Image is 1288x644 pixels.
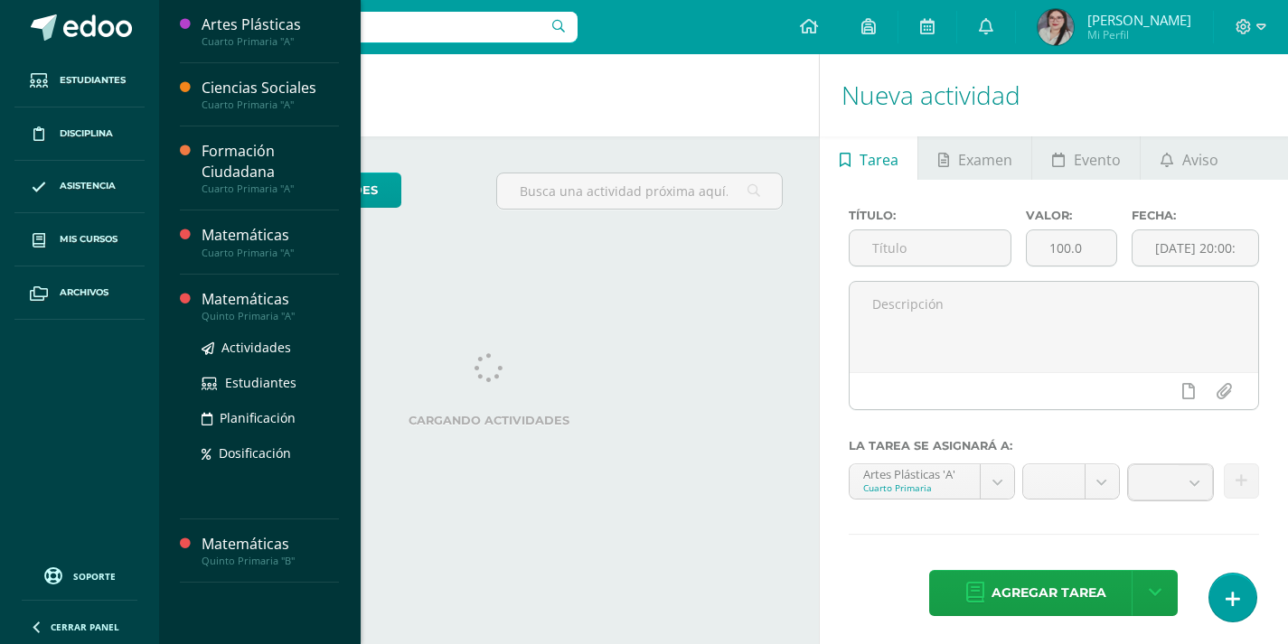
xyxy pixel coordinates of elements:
[60,73,126,88] span: Estudiantes
[14,213,145,266] a: Mis cursos
[202,225,339,258] a: MatemáticasCuarto Primaria "A"
[14,161,145,214] a: Asistencia
[202,98,339,111] div: Cuarto Primaria "A"
[1087,11,1191,29] span: [PERSON_NAME]
[1132,209,1259,222] label: Fecha:
[171,12,578,42] input: Busca un usuario...
[992,571,1106,615] span: Agregar tarea
[860,138,898,182] span: Tarea
[202,407,339,428] a: Planificación
[202,372,339,393] a: Estudiantes
[849,439,1259,453] label: La tarea se asignará a:
[60,179,116,193] span: Asistencia
[202,310,339,322] div: Quinto Primaria "A"
[195,414,783,427] label: Cargando actividades
[1032,136,1140,180] a: Evento
[51,621,119,633] span: Cerrar panel
[863,464,967,481] div: Artes Plásticas 'A'
[14,107,145,161] a: Disciplina
[850,464,1015,499] a: Artes Plásticas 'A'Cuarto Primaria
[60,126,113,141] span: Disciplina
[202,141,339,182] div: Formación Ciudadana
[1133,230,1258,266] input: Fecha de entrega
[863,481,967,494] div: Cuarto Primaria
[841,54,1266,136] h1: Nueva actividad
[202,14,339,48] a: Artes PlásticasCuarto Primaria "A"
[1141,136,1237,180] a: Aviso
[219,444,291,462] span: Dosificación
[1027,230,1117,266] input: Puntos máximos
[202,141,339,195] a: Formación CiudadanaCuarto Primaria "A"
[202,78,339,98] div: Ciencias Sociales
[22,563,137,587] a: Soporte
[202,35,339,48] div: Cuarto Primaria "A"
[1182,138,1218,182] span: Aviso
[14,266,145,320] a: Archivos
[1074,138,1121,182] span: Evento
[60,232,118,247] span: Mis cursos
[1038,9,1074,45] img: 4f62c0cecae60328497514905051bca8.png
[181,54,797,136] h1: Actividades
[202,78,339,111] a: Ciencias SocialesCuarto Primaria "A"
[202,182,339,195] div: Cuarto Primaria "A"
[820,136,917,180] a: Tarea
[202,337,339,358] a: Actividades
[850,230,1011,266] input: Título
[225,374,296,391] span: Estudiantes
[202,289,339,310] div: Matemáticas
[202,247,339,259] div: Cuarto Primaria "A"
[202,443,339,463] a: Dosificación
[73,570,116,583] span: Soporte
[60,285,108,300] span: Archivos
[202,534,339,555] div: Matemáticas
[202,225,339,246] div: Matemáticas
[202,555,339,567] div: Quinto Primaria "B"
[1026,209,1118,222] label: Valor:
[202,14,339,35] div: Artes Plásticas
[918,136,1031,180] a: Examen
[202,534,339,567] a: MatemáticasQuinto Primaria "B"
[849,209,1011,222] label: Título:
[497,173,782,209] input: Busca una actividad próxima aquí...
[220,409,296,426] span: Planificación
[1087,27,1191,42] span: Mi Perfil
[202,289,339,322] a: MatemáticasQuinto Primaria "A"
[14,54,145,107] a: Estudiantes
[958,138,1012,182] span: Examen
[221,339,291,356] span: Actividades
